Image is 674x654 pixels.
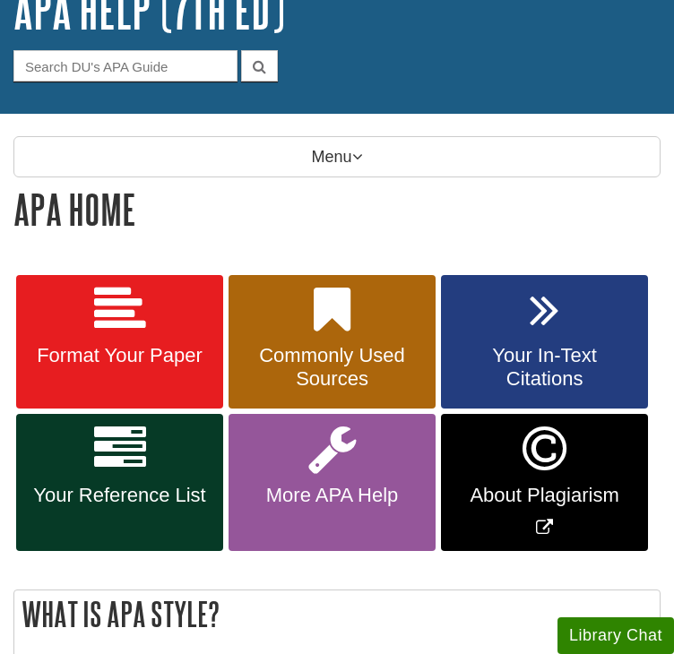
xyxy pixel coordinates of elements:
a: More APA Help [229,414,436,551]
span: About Plagiarism [454,484,635,507]
h2: What is APA Style? [14,590,660,638]
h1: APA Home [13,186,661,232]
span: Your In-Text Citations [454,344,635,391]
a: Format Your Paper [16,275,223,409]
button: Library Chat [557,617,674,654]
a: Your Reference List [16,414,223,551]
span: Format Your Paper [30,344,210,367]
a: Link opens in new window [441,414,648,551]
input: Search DU's APA Guide [13,50,238,82]
span: Commonly Used Sources [242,344,422,391]
span: More APA Help [242,484,422,507]
p: Menu [13,136,661,177]
a: Your In-Text Citations [441,275,648,409]
span: Your Reference List [30,484,210,507]
a: Commonly Used Sources [229,275,436,409]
